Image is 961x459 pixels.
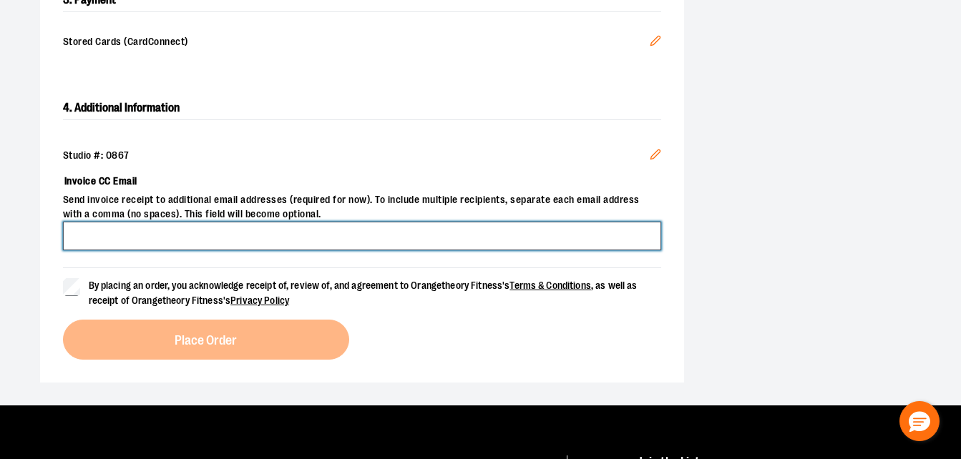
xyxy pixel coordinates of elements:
button: Edit [638,137,673,176]
div: Studio #: 0867 [63,149,661,163]
label: Invoice CC Email [63,169,661,193]
span: Stored Cards (CardConnect) [63,35,650,51]
h2: 4. Additional Information [63,97,661,120]
button: Hello, have a question? Let’s chat. [899,401,940,441]
input: By placing an order, you acknowledge receipt of, review of, and agreement to Orangetheory Fitness... [63,278,80,295]
button: Edit [638,24,673,62]
span: By placing an order, you acknowledge receipt of, review of, and agreement to Orangetheory Fitness... [89,280,638,306]
span: Send invoice receipt to additional email addresses (required for now). To include multiple recipi... [63,193,661,222]
a: Terms & Conditions [509,280,591,291]
a: Privacy Policy [230,295,289,306]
